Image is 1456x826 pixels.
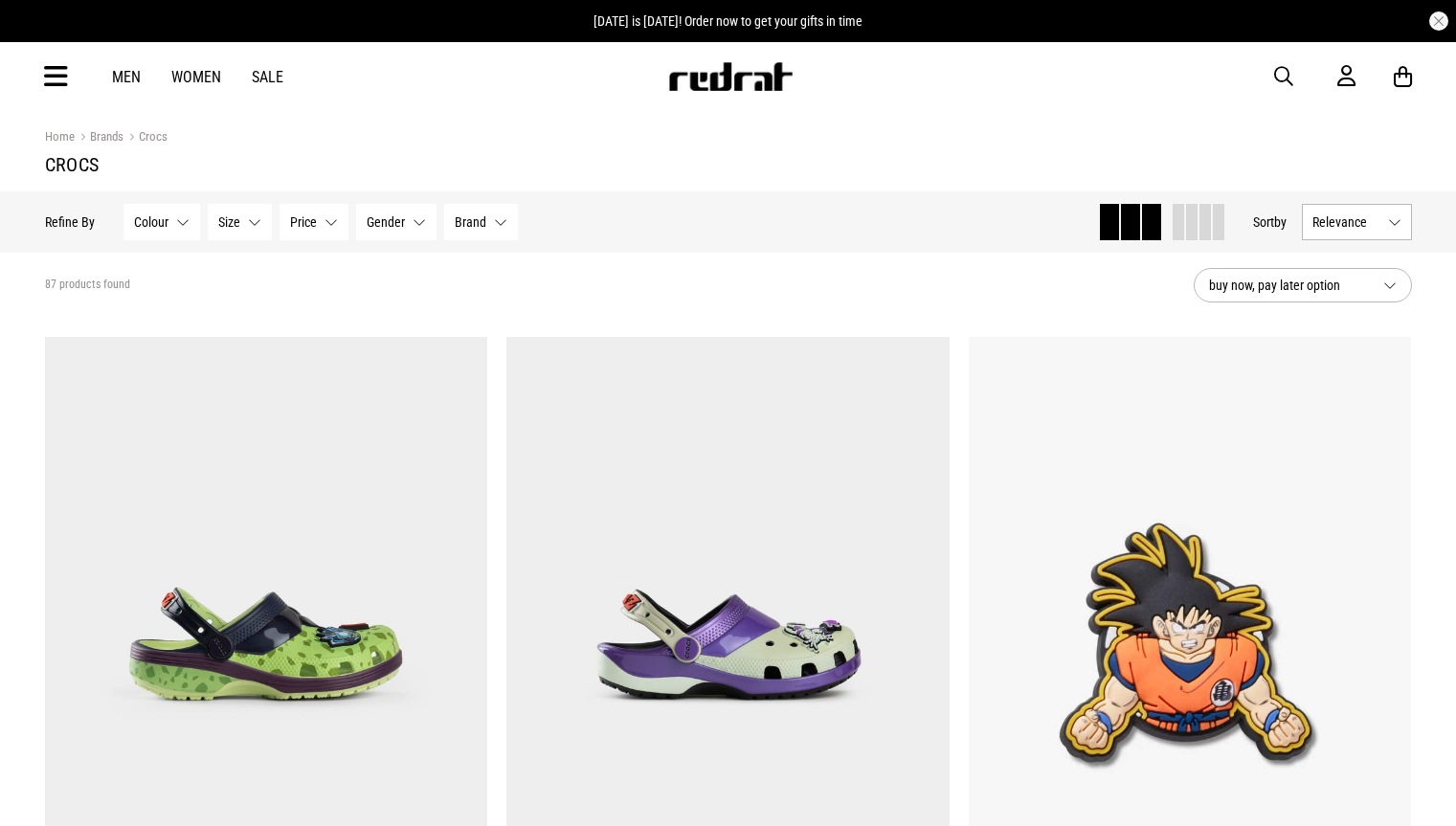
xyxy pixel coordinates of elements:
[45,278,130,293] span: 87 products found
[45,153,1412,176] h1: Crocs
[444,204,518,240] button: Brand
[280,204,348,240] button: Price
[455,214,486,230] span: Brand
[1312,214,1380,230] span: Relevance
[367,214,405,230] span: Gender
[208,204,272,240] button: Size
[45,214,95,230] p: Refine By
[356,204,437,240] button: Gender
[45,129,75,144] a: Home
[171,68,221,86] a: Women
[134,214,168,230] span: Colour
[1253,211,1287,234] button: Sortby
[1209,274,1368,297] span: buy now, pay later option
[1274,214,1287,230] span: by
[123,204,200,240] button: Colour
[1302,204,1412,240] button: Relevance
[594,13,862,29] span: [DATE] is [DATE]! Order now to get your gifts in time
[667,62,794,91] img: Redrat logo
[112,68,141,86] a: Men
[218,214,240,230] span: Size
[1194,268,1412,302] button: buy now, pay later option
[252,68,283,86] a: Sale
[75,129,123,147] a: Brands
[290,214,317,230] span: Price
[123,129,168,147] a: Crocs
